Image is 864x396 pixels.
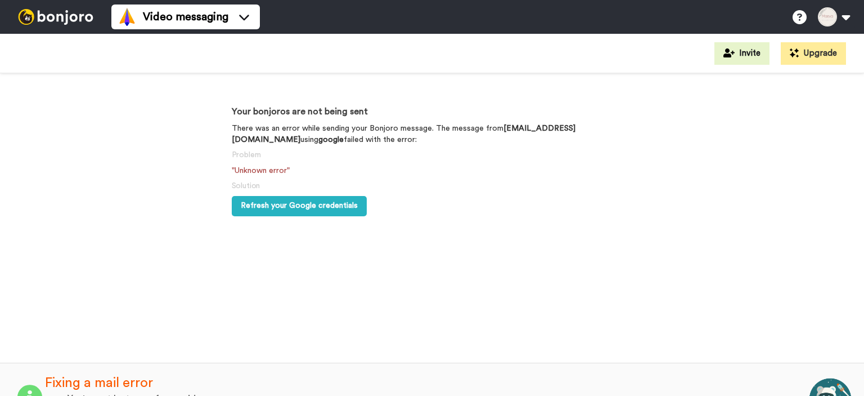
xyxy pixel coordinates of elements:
p: "Unknown error" [232,165,633,176]
span: Refresh your Google credentials [241,202,358,210]
h5: Solution [232,182,633,190]
p: There was an error while sending your Bonjoro message. The message from using failed with the error: [232,123,633,145]
b: google [318,136,344,144]
img: bj-logo-header-white.svg [13,9,98,25]
button: Invite [714,42,769,65]
img: vm-color.svg [118,8,136,26]
button: Upgrade [781,42,846,65]
span: Video messaging [143,9,228,25]
h3: Your bonjoros are not being sent [232,107,633,117]
button: Refresh your Google credentials [232,196,367,216]
h5: Problem [232,151,633,159]
div: Fixing a mail error [45,373,808,393]
b: [EMAIL_ADDRESS][DOMAIN_NAME] [232,124,575,144]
